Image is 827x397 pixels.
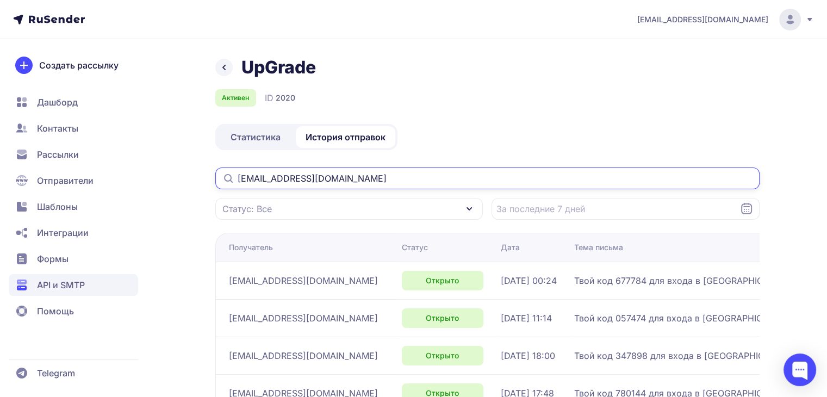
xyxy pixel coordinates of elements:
[574,312,792,325] span: Твой код 057474 для входа в [GEOGRAPHIC_DATA]
[37,174,94,187] span: Отправители
[215,168,760,189] input: Поиск
[306,131,385,144] span: История отправок
[501,274,557,287] span: [DATE] 00:24
[229,274,378,287] span: [EMAIL_ADDRESS][DOMAIN_NAME]
[426,275,459,286] span: Открыто
[37,96,78,109] span: Дашборд
[265,91,295,104] div: ID
[39,59,119,72] span: Создать рассылку
[229,349,378,362] span: [EMAIL_ADDRESS][DOMAIN_NAME]
[501,242,520,253] div: Дата
[37,148,79,161] span: Рассылки
[402,242,428,253] div: Статус
[37,305,74,318] span: Помощь
[37,367,75,380] span: Telegram
[229,242,273,253] div: Получатель
[222,202,272,215] span: Статус: Все
[574,274,793,287] span: Твой код 677784 для входа в [GEOGRAPHIC_DATA]
[37,278,85,291] span: API и SMTP
[574,242,623,253] div: Тема письма
[426,313,459,324] span: Открыто
[222,94,249,102] span: Активен
[37,200,78,213] span: Шаблоны
[37,252,69,265] span: Формы
[231,131,281,144] span: Статистика
[276,92,295,103] span: 2020
[501,312,552,325] span: [DATE] 11:14
[501,349,555,362] span: [DATE] 18:00
[37,226,89,239] span: Интеграции
[296,126,395,148] a: История отправок
[9,362,138,384] a: Telegram
[637,14,768,25] span: [EMAIL_ADDRESS][DOMAIN_NAME]
[574,349,794,362] span: Твой код 347898 для входа в [GEOGRAPHIC_DATA]
[229,312,378,325] span: [EMAIL_ADDRESS][DOMAIN_NAME]
[426,350,459,361] span: Открыто
[217,126,294,148] a: Статистика
[241,57,316,78] h1: UpGrade
[37,122,78,135] span: Контакты
[492,198,760,220] input: Datepicker input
